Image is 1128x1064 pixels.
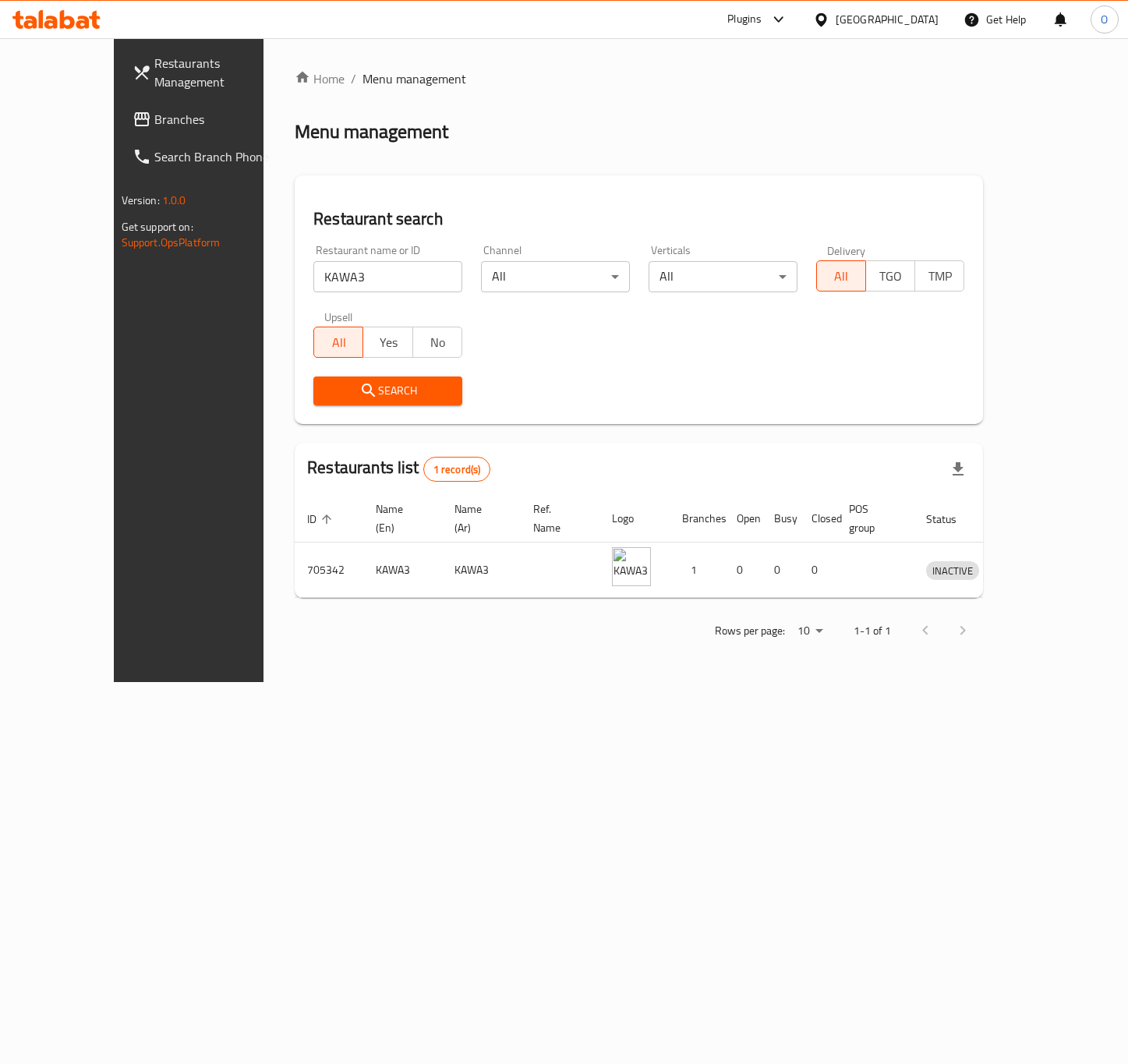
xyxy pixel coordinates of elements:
th: Busy [762,495,799,543]
label: Upsell [324,311,353,322]
span: TGO [872,265,909,288]
span: O [1101,11,1108,28]
div: Rows per page: [791,620,829,643]
h2: Restaurants list [307,456,490,482]
h2: Restaurant search [313,207,964,231]
button: Search [313,376,462,405]
span: POS group [849,500,895,537]
table: enhanced table [295,495,1052,598]
span: No [419,331,456,354]
a: Search Branch Phone [120,138,302,175]
span: INACTIVE [926,562,979,580]
button: TGO [865,260,915,292]
th: Closed [799,495,836,543]
span: Get support on: [122,217,193,237]
span: Name (Ar) [454,500,502,537]
a: Restaurants Management [120,44,302,101]
span: Search Branch Phone [154,147,290,166]
div: All [649,261,797,292]
span: Yes [370,331,406,354]
span: 1 record(s) [424,462,490,477]
span: Restaurants Management [154,54,290,91]
label: Delivery [827,245,866,256]
button: No [412,327,462,358]
span: Ref. Name [533,500,581,537]
input: Search for restaurant name or ID.. [313,261,462,292]
li: / [351,69,356,88]
nav: breadcrumb [295,69,983,88]
button: All [313,327,363,358]
div: All [481,261,630,292]
span: All [320,331,357,354]
h2: Menu management [295,119,448,144]
span: Menu management [362,69,466,88]
span: 1.0.0 [162,190,186,210]
img: KAWA3 [612,547,651,586]
td: KAWA3 [363,543,442,598]
button: All [816,260,866,292]
span: Status [926,510,977,528]
span: Branches [154,110,290,129]
span: Name (En) [376,500,423,537]
button: Yes [362,327,412,358]
div: Plugins [727,10,762,29]
button: TMP [914,260,964,292]
td: 705342 [295,543,363,598]
div: [GEOGRAPHIC_DATA] [836,11,939,28]
p: Rows per page: [715,621,785,641]
span: TMP [921,265,958,288]
div: Export file [939,451,977,488]
td: 0 [724,543,762,598]
td: 0 [762,543,799,598]
div: Total records count [423,457,491,482]
th: Open [724,495,762,543]
p: 1-1 of 1 [854,621,891,641]
td: 1 [670,543,724,598]
span: Version: [122,190,160,210]
td: 0 [799,543,836,598]
div: INACTIVE [926,561,979,580]
span: All [823,265,860,288]
th: Branches [670,495,724,543]
span: ID [307,510,337,528]
a: Support.OpsPlatform [122,232,221,253]
th: Logo [599,495,670,543]
a: Home [295,69,345,88]
td: KAWA3 [442,543,521,598]
span: Search [326,381,450,401]
a: Branches [120,101,302,138]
